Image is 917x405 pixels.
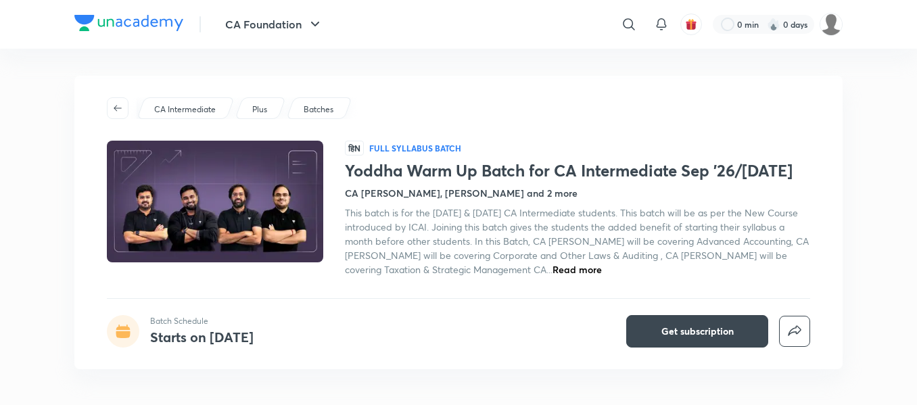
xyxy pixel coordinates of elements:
img: streak [767,18,780,31]
span: Get subscription [661,325,734,338]
h4: CA [PERSON_NAME], [PERSON_NAME] and 2 more [345,186,578,200]
a: Plus [250,103,270,116]
p: Plus [252,103,267,116]
span: हिN [345,141,364,156]
button: Get subscription [626,315,768,348]
p: CA Intermediate [154,103,216,116]
h4: Starts on [DATE] [150,328,254,346]
a: CA Intermediate [152,103,218,116]
a: Batches [302,103,336,116]
button: avatar [680,14,702,35]
button: CA Foundation [217,11,331,38]
img: avatar [685,18,697,30]
h1: Yoddha Warm Up Batch for CA Intermediate Sep '26/[DATE] [345,161,810,181]
a: Company Logo [74,15,183,34]
img: Syeda Nayareen [820,13,843,36]
p: Full Syllabus Batch [369,143,461,153]
p: Batches [304,103,333,116]
img: Thumbnail [105,139,325,264]
span: Read more [552,263,602,276]
p: Batch Schedule [150,315,254,327]
span: This batch is for the [DATE] & [DATE] CA Intermediate students. This batch will be as per the New... [345,206,809,276]
img: Company Logo [74,15,183,31]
